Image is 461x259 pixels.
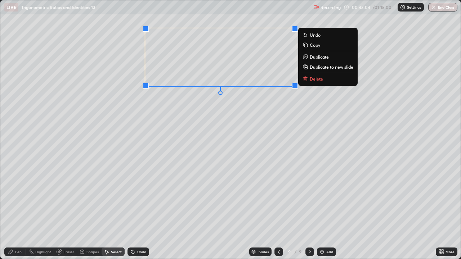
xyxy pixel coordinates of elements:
p: Delete [310,76,323,82]
img: add-slide-button [319,249,325,255]
div: Select [111,250,122,254]
button: Duplicate to new slide [301,63,355,71]
div: More [446,250,455,254]
div: Eraser [63,250,74,254]
p: Undo [310,32,321,38]
div: Add [326,250,333,254]
div: 9 [286,250,293,254]
button: Delete [301,74,355,83]
p: Trigonometric Ratios and Identities 13 [21,4,95,10]
div: 9 [298,249,303,255]
p: LIVE [6,4,16,10]
p: Recording [321,5,341,10]
div: / [295,250,297,254]
img: end-class-cross [431,4,437,10]
p: Duplicate [310,54,329,60]
div: Pen [15,250,22,254]
button: Undo [301,31,355,39]
div: Highlight [35,250,51,254]
button: Duplicate [301,53,355,61]
p: Settings [407,5,421,9]
p: Duplicate to new slide [310,64,353,70]
button: Copy [301,41,355,49]
div: Undo [137,250,146,254]
img: recording.375f2c34.svg [313,4,319,10]
img: class-settings-icons [400,4,406,10]
button: End Class [428,3,457,12]
p: Copy [310,42,320,48]
div: Slides [259,250,269,254]
div: Shapes [86,250,99,254]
